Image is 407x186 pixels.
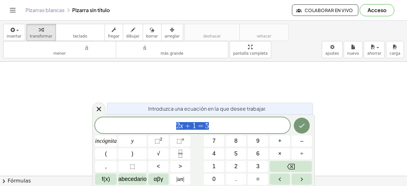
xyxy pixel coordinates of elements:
[278,150,282,157] font: ×
[212,150,216,157] font: 4
[257,34,271,38] font: rehacer
[73,34,87,38] font: teclado
[8,5,18,15] button: Cambiar navegación
[322,41,342,58] button: ajustes
[95,148,117,159] button: (
[118,176,147,182] font: abecedario
[170,161,190,172] button: Más que
[300,138,303,144] font: –
[248,161,268,172] button: 3
[325,51,339,56] font: ajustes
[148,148,169,159] button: Raíz cuadrada
[239,24,289,41] button: rehacerrehacer
[170,174,190,185] button: Valor absoluto
[8,178,31,184] font: Fórmulas
[180,121,183,130] var: x
[126,34,140,38] font: dibujar
[143,24,162,41] button: borrar
[367,51,381,56] font: ahorrar
[132,150,134,157] font: )
[148,174,169,185] button: alfabeto griego
[390,51,400,56] font: carga
[105,24,123,41] button: fregar
[300,150,303,157] font: ÷
[154,176,163,182] font: αβγ
[3,41,116,58] button: tamaño_del_formatomenor
[176,138,182,144] font: ⬚
[204,174,224,185] button: 0
[95,174,117,185] button: Funciones
[188,27,236,33] font: deshacer
[7,44,113,50] font: tamaño_del_formato
[157,150,160,157] font: √
[204,148,224,159] button: 4
[278,138,282,144] font: +
[130,163,135,169] font: ⬚
[212,163,216,169] font: 1
[148,135,169,147] button: Al cuadrado
[305,7,353,13] font: Colaborar en vivo
[234,150,238,157] font: 5
[118,148,147,159] button: )
[183,176,184,182] font: |
[105,150,107,157] font: (
[116,41,229,58] button: tamaño_del_formatomás grande
[182,137,184,141] font: n
[226,161,246,172] button: 2
[105,163,107,169] font: ,
[248,135,268,147] button: 9
[118,161,147,172] button: Marcador de posición
[226,174,246,185] button: .
[170,135,190,147] button: Sobrescrito
[148,105,266,112] font: Introduzca una ecuación en la que desee trabajar.
[386,41,404,58] button: carga
[294,118,310,134] button: Hecho
[176,122,180,130] span: 2
[234,138,238,144] font: 8
[160,137,162,141] font: 2
[347,51,359,56] font: nuevo
[119,44,225,50] font: tamaño_del_formato
[108,34,120,38] font: fregar
[226,135,246,147] button: 8
[170,148,190,159] button: Fracción
[26,24,56,41] button: transformar
[102,176,110,182] font: f(x)
[7,34,22,38] font: insertar
[270,161,312,172] button: Retroceso
[161,24,183,41] button: arreglar
[368,7,386,13] font: Acceso
[177,176,183,182] font: un
[176,176,177,182] font: |
[192,122,196,130] span: 1
[292,174,312,185] button: Flecha derecha
[53,51,66,56] font: menor
[161,51,183,56] font: más grande
[234,163,238,169] font: 2
[179,163,182,169] font: >
[243,27,285,33] font: rehacer
[95,135,117,147] button: incógnita
[184,24,240,41] button: deshacerdeshacer
[256,163,259,169] font: 3
[59,27,101,33] font: teclado
[204,135,224,147] button: 7
[256,150,259,157] font: 6
[270,135,290,147] button: Más
[205,122,209,130] span: 5
[148,161,169,172] button: Menos que
[248,148,268,159] button: 6
[25,7,65,13] a: Pizarras blancas
[292,148,312,159] button: Dividir
[212,138,216,144] font: 7
[292,4,358,16] button: Colaborar en vivo
[230,41,271,58] button: pantalla completa
[165,34,180,38] font: arreglar
[203,34,221,38] font: deshacer
[146,34,158,38] font: borrar
[196,122,205,130] span: =
[212,176,216,182] font: 0
[226,148,246,159] button: 5
[233,51,268,56] font: pantalla completa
